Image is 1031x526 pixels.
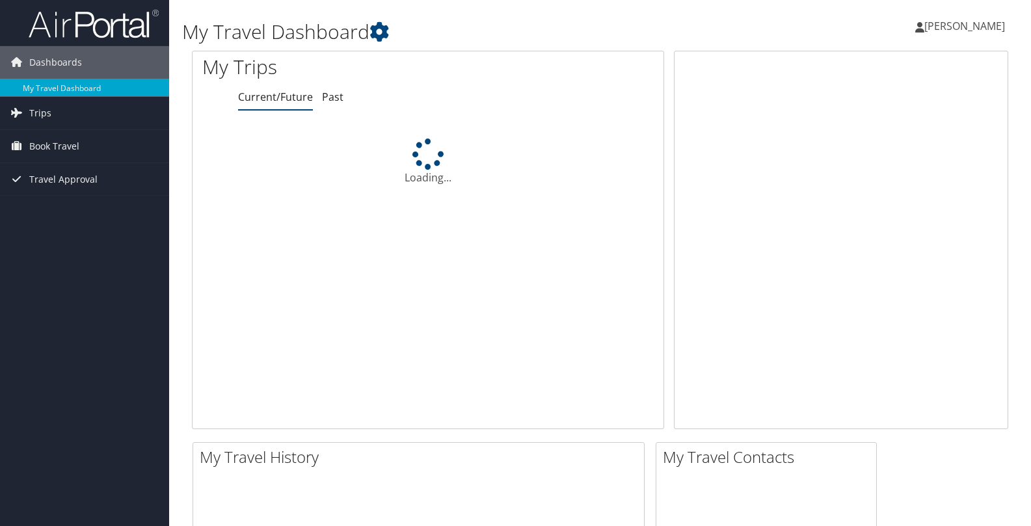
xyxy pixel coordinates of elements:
h2: My Travel History [200,446,644,468]
span: Trips [29,97,51,129]
span: Dashboards [29,46,82,79]
h2: My Travel Contacts [663,446,876,468]
span: Book Travel [29,130,79,163]
h1: My Travel Dashboard [182,18,740,46]
a: Current/Future [238,90,313,104]
h1: My Trips [202,53,457,81]
div: Loading... [193,138,663,185]
span: Travel Approval [29,163,98,196]
img: airportal-logo.png [29,8,159,39]
span: [PERSON_NAME] [924,19,1005,33]
a: Past [322,90,343,104]
a: [PERSON_NAME] [915,7,1018,46]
